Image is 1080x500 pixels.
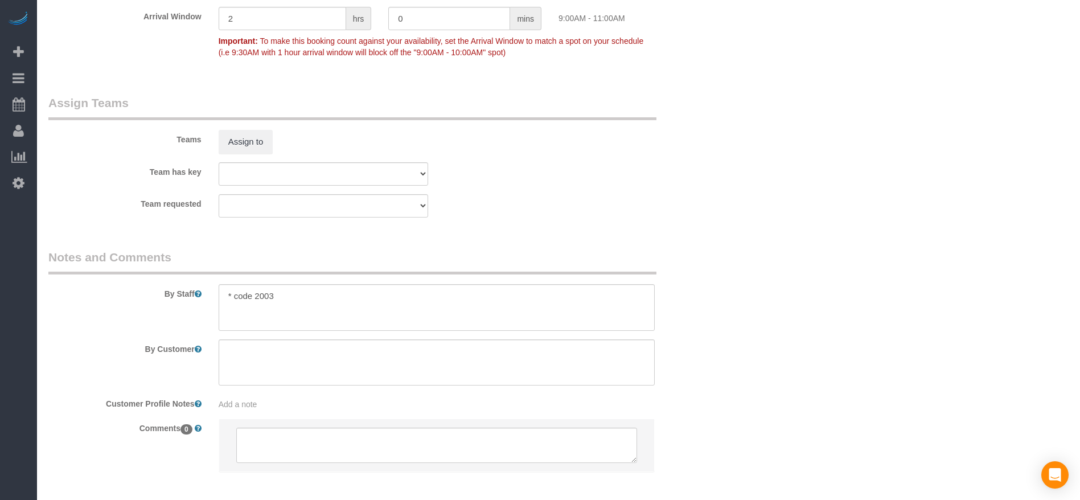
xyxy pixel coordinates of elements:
strong: Important: [219,36,258,46]
label: Teams [40,130,210,145]
div: 9:00AM - 11:00AM [550,7,720,24]
span: 0 [180,424,192,435]
label: By Staff [40,284,210,300]
span: To make this booking count against your availability, set the Arrival Window to match a spot on y... [219,36,644,57]
span: hrs [346,7,371,30]
button: Assign to [219,130,273,154]
label: Comments [40,419,210,434]
legend: Assign Teams [48,95,656,120]
div: Open Intercom Messenger [1041,461,1069,489]
label: Customer Profile Notes [40,394,210,409]
label: Team has key [40,162,210,178]
label: Arrival Window [40,7,210,22]
label: By Customer [40,339,210,355]
label: Team requested [40,194,210,210]
img: Automaid Logo [7,11,30,27]
legend: Notes and Comments [48,249,656,274]
span: mins [510,7,541,30]
span: Add a note [219,400,257,409]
